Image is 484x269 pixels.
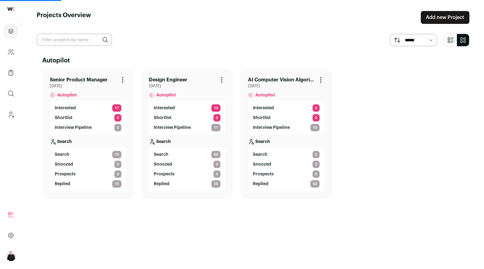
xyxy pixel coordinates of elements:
a: Projects [4,24,18,39]
span: 15 [310,124,320,131]
span: [DATE] [50,84,126,88]
a: Prospects 0 [154,170,220,178]
a: Replied 28 [154,180,220,188]
span: 0 [213,114,220,121]
h2: Autopilot [42,56,464,65]
span: Autopilot [57,92,77,98]
a: Prospects 0 [253,170,320,178]
a: Interested 13 [154,104,220,112]
p: Snoozed [154,161,172,167]
a: Search 76 [55,151,121,158]
span: 0 [312,161,320,168]
a: Replied 15 [55,180,121,188]
a: Autopilot [50,88,126,101]
a: Search [248,135,324,147]
span: [DATE] [248,84,324,88]
a: Design Engineer [149,76,187,84]
span: 0 [114,161,121,168]
button: Project Actions [218,76,225,84]
a: Interested 17 [55,104,121,112]
p: Snoozed [55,161,73,167]
span: 0 [114,124,121,131]
span: 11 [211,124,220,131]
span: 59 [211,151,220,158]
p: Shortlist [55,115,72,121]
span: 0 [114,114,121,121]
a: Autopilot [248,88,324,101]
a: Replied 50 [253,180,320,188]
img: 9240684-medium_jpg [6,251,16,261]
a: Snoozed 0 [55,161,121,168]
p: Replied [154,181,169,187]
a: Prospects 0 [55,170,121,178]
a: Interested 0 [253,104,320,112]
p: Search [255,139,270,145]
span: 0 [312,104,320,112]
span: 0 [312,151,320,158]
a: Shortlist 0 [55,114,121,121]
p: Prospects [154,171,175,177]
p: Shortlist [253,115,271,121]
span: 15 [112,180,121,188]
p: Prospects [55,171,76,177]
span: 0 [312,170,320,178]
span: 0 [213,170,220,178]
p: Interview Pipeline [55,125,92,131]
p: Snoozed [253,161,271,167]
p: Search [156,139,171,145]
img: wellfound-shorthand-0d5821cbd27db2630d0214b213865d53afaa358527fdda9d0ea32b1df1b89c2c.svg [7,7,14,11]
p: Interview Pipeline [253,125,290,131]
button: Project Actions [317,76,324,84]
a: Interview Pipeline 11 [154,124,220,131]
span: 0 [213,161,220,168]
p: Search [57,139,72,145]
p: Prospects [253,171,274,177]
input: Filter projects by name [37,34,112,46]
a: Interview Pipeline 0 [55,124,121,131]
span: 76 [112,151,121,158]
p: Replied [55,181,70,187]
span: 0 [114,170,121,178]
p: Replied [253,181,268,187]
span: Autopilot [255,92,275,98]
a: Search 59 [154,151,220,158]
a: Add new Project [421,11,469,24]
p: Shortlist [154,115,172,121]
span: Autopilot [156,92,176,98]
span: 0 [312,114,320,121]
p: Interested [154,105,175,111]
p: Interested [55,105,76,111]
button: Open dropdown [6,251,16,261]
span: Search [253,151,268,158]
p: Interested [253,105,274,111]
a: Shortlist 0 [253,114,320,121]
a: Search [149,135,225,147]
a: Search 0 [253,151,320,158]
a: Leads (Backoffice) [4,107,18,122]
span: 13 [211,104,220,112]
a: Snoozed 0 [154,161,220,168]
a: Interview Pipeline 15 [253,124,320,131]
span: 50 [310,180,320,188]
span: Search [154,151,168,158]
a: Senior Product Manager [50,76,108,84]
a: Shortlist 0 [154,114,220,121]
button: Project Actions [119,76,126,84]
span: 28 [211,180,220,188]
h1: Projects Overview [37,11,91,24]
a: AI Computer Vision Algorithms Developer [248,76,315,84]
span: Search [55,151,69,158]
a: Autopilot [149,88,225,101]
a: Company Lists [4,65,18,80]
a: Snoozed 0 [253,161,320,168]
span: [DATE] [149,84,225,88]
span: 17 [112,104,121,112]
a: Search [50,135,126,147]
a: Company and ATS Settings [4,45,18,59]
p: Interview Pipeline [154,125,191,131]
